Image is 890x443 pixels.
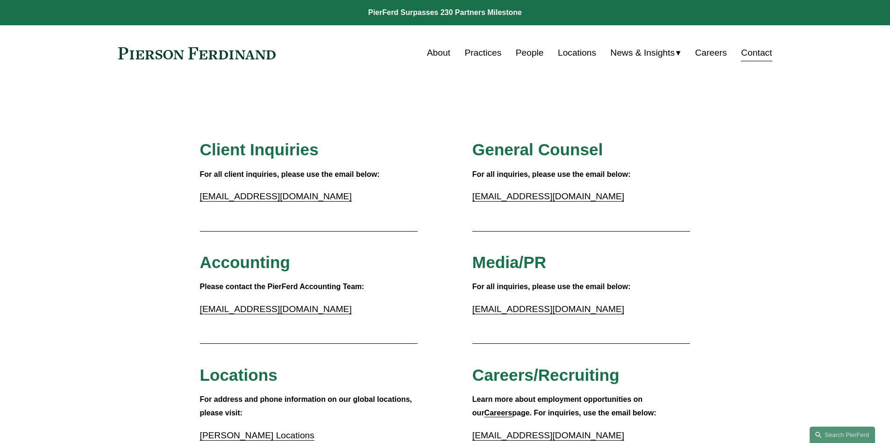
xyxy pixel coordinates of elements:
span: Accounting [200,253,291,271]
strong: Learn more about employment opportunities on our [472,395,645,417]
strong: For all inquiries, please use the email below: [472,283,631,290]
strong: Please contact the PierFerd Accounting Team: [200,283,364,290]
strong: For address and phone information on our global locations, please visit: [200,395,414,417]
a: [EMAIL_ADDRESS][DOMAIN_NAME] [200,191,352,201]
a: Search this site [810,427,875,443]
a: Careers [484,409,513,417]
a: [EMAIL_ADDRESS][DOMAIN_NAME] [472,430,624,440]
a: [EMAIL_ADDRESS][DOMAIN_NAME] [472,191,624,201]
a: folder dropdown [611,44,681,62]
a: [PERSON_NAME] Locations [200,430,314,440]
span: Media/PR [472,253,546,271]
strong: For all client inquiries, please use the email below: [200,170,380,178]
strong: page. For inquiries, use the email below: [512,409,656,417]
a: [EMAIL_ADDRESS][DOMAIN_NAME] [472,304,624,314]
strong: For all inquiries, please use the email below: [472,170,631,178]
span: Locations [200,366,278,384]
span: Client Inquiries [200,140,319,159]
span: News & Insights [611,45,675,61]
a: People [516,44,544,62]
span: Careers/Recruiting [472,366,619,384]
a: Contact [741,44,772,62]
a: About [427,44,450,62]
a: Locations [558,44,596,62]
a: Practices [464,44,501,62]
a: [EMAIL_ADDRESS][DOMAIN_NAME] [200,304,352,314]
a: Careers [695,44,727,62]
span: General Counsel [472,140,603,159]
